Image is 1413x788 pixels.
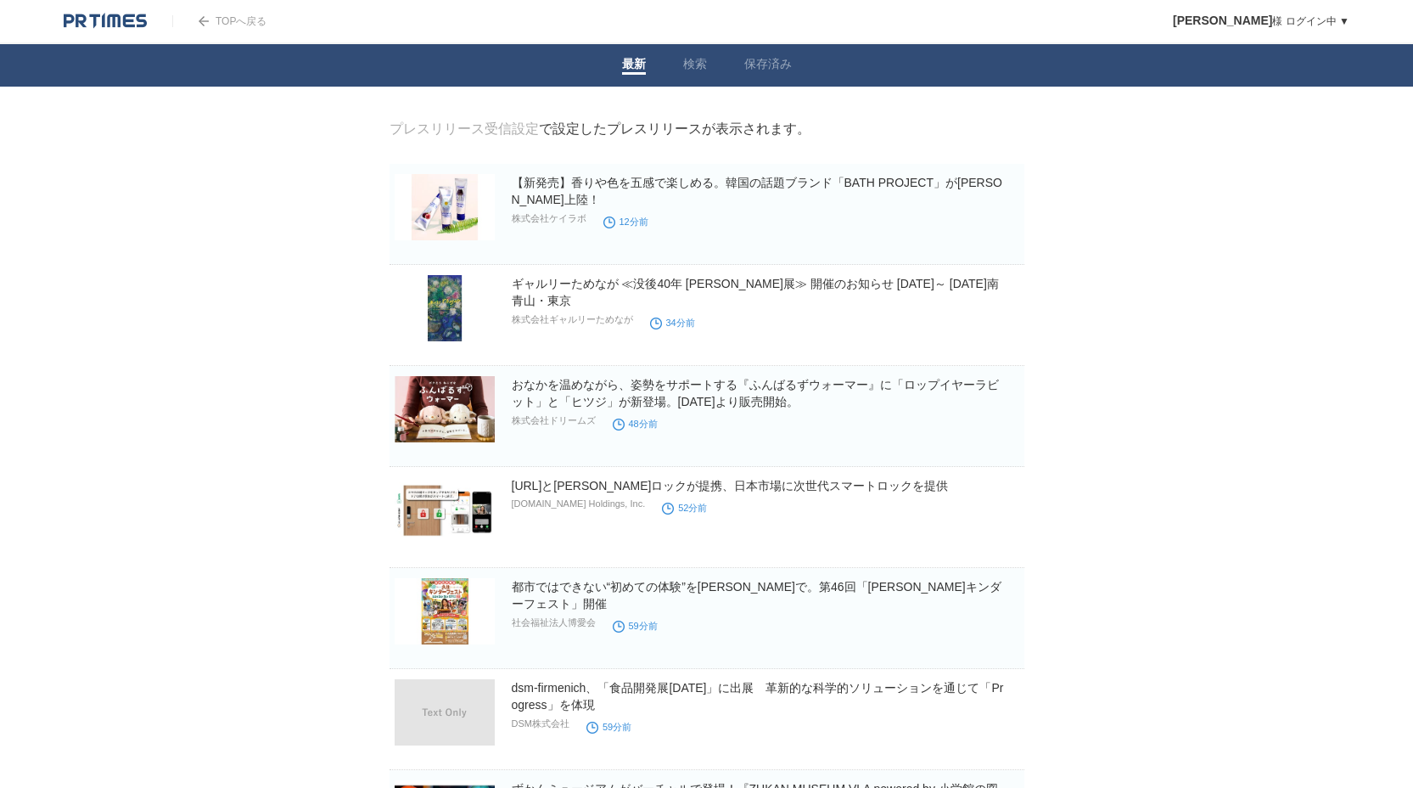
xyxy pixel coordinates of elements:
time: 48分前 [613,419,658,429]
a: [PERSON_NAME]様 ログイン中 ▼ [1173,15,1349,27]
a: 最新 [622,57,646,75]
img: ギャルリーためなが ≪没後40年 マルク・シャガール展≫ 開催のお知らせ 11月8日（土）～ 12月７日（日）南青山・東京 [395,275,495,341]
time: 59分前 [613,621,658,631]
img: 都市ではできない“初めての体験”を久住で。第46回「久住キンダーフェスト」開催 [395,578,495,644]
a: [URL]と[PERSON_NAME]ロックが提携、日本市場に次世代スマートロックを提供 [512,479,949,492]
span: [PERSON_NAME] [1173,14,1272,27]
img: arrow.png [199,16,209,26]
div: で設定したプレスリリースが表示されます。 [390,121,810,138]
a: プレスリリース受信設定 [390,121,539,136]
a: 保存済み [744,57,792,75]
p: [DOMAIN_NAME] Holdings, Inc. [512,498,646,509]
a: 検索 [683,57,707,75]
p: 株式会社ケイラボ [512,212,586,225]
time: 34分前 [650,318,695,328]
time: 59分前 [586,722,631,732]
img: Alarm.comと美和ロックが提携、日本市場に次世代スマートロックを提供 [395,477,495,543]
a: 【新発売】香りや色を五感で楽しめる。韓国の話題ブランド「BATH PROJECT」が[PERSON_NAME]上陸！ [512,176,1002,206]
time: 12分前 [603,217,648,227]
a: 都市ではできない“初めての体験”を[PERSON_NAME]で。第46回「[PERSON_NAME]キンダーフェスト」開催 [512,580,1001,611]
p: 株式会社ギャルリーためなが [512,313,633,326]
img: dsm-firmenich、「食品開発展2025」に出展 革新的な科学的ソリューションを通じて「Progress」を体現 [395,679,495,746]
p: DSM株式会社 [512,718,569,730]
img: logo.png [64,13,147,30]
img: 【新発売】香りや色を五感で楽しめる。韓国の話題ブランド「BATH PROJECT」が日本初上陸！ [395,174,495,240]
time: 52分前 [662,503,707,513]
a: おなかを温めながら、姿勢をサポートする『ふんばるずウォーマー』に「ロップイヤーラビット」と「ヒツジ」が新登場。[DATE]より販売開始。 [512,378,999,408]
a: dsm-firmenich、「食品開発展[DATE]」に出展 革新的な科学的ソリューションを通じて「Progress」を体現 [512,681,1004,712]
img: おなかを温めながら、姿勢をサポートする『ふんばるずウォーマー』に「ロップイヤーラビット」と「ヒツジ」が新登場。2025年10月24日(金)より販売開始。 [395,376,495,442]
a: ギャルリーためなが ≪没後40年 [PERSON_NAME]展≫ 開催のお知らせ [DATE]～ [DATE]南青山・東京 [512,277,999,307]
p: 社会福祉法人博愛会 [512,616,596,629]
p: 株式会社ドリームズ [512,414,596,427]
a: TOPへ戻る [172,15,266,27]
